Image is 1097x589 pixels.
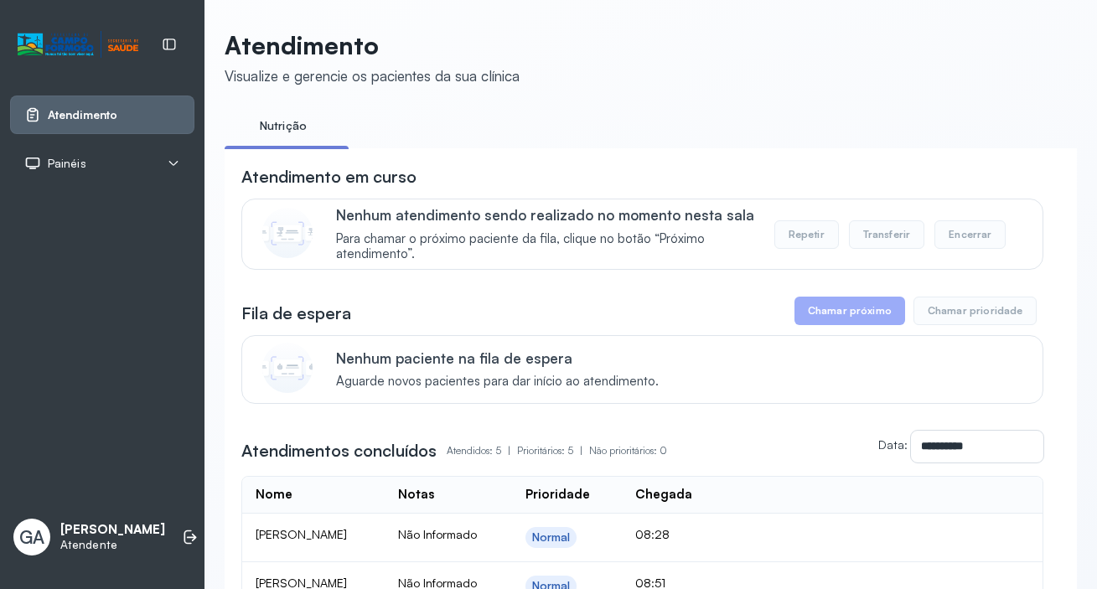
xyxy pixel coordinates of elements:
[580,444,582,457] span: |
[336,374,659,390] span: Aguarde novos pacientes para dar início ao atendimento.
[517,439,589,462] p: Prioritários: 5
[48,108,117,122] span: Atendimento
[48,157,86,171] span: Painéis
[794,297,905,325] button: Chamar próximo
[241,165,417,189] h3: Atendimento em curso
[774,220,839,249] button: Repetir
[18,31,138,59] img: Logotipo do estabelecimento
[256,527,347,541] span: [PERSON_NAME]
[336,231,774,263] span: Para chamar o próximo paciente da fila, clique no botão “Próximo atendimento”.
[60,522,165,538] p: [PERSON_NAME]
[225,30,520,60] p: Atendimento
[241,439,437,462] h3: Atendimentos concluídos
[508,444,510,457] span: |
[336,349,659,367] p: Nenhum paciente na fila de espera
[24,106,180,123] a: Atendimento
[913,297,1037,325] button: Chamar prioridade
[934,220,1006,249] button: Encerrar
[532,530,571,545] div: Normal
[525,487,590,503] div: Prioridade
[225,67,520,85] div: Visualize e gerencie os pacientes da sua clínica
[878,437,908,452] label: Data:
[262,208,313,258] img: Imagem de CalloutCard
[336,206,774,224] p: Nenhum atendimento sendo realizado no momento nesta sala
[589,439,667,462] p: Não prioritários: 0
[447,439,517,462] p: Atendidos: 5
[398,487,434,503] div: Notas
[225,112,342,140] a: Nutrição
[60,538,165,552] p: Atendente
[241,302,351,325] h3: Fila de espera
[398,527,477,541] span: Não Informado
[849,220,925,249] button: Transferir
[635,487,692,503] div: Chegada
[256,487,292,503] div: Nome
[635,527,670,541] span: 08:28
[262,343,313,393] img: Imagem de CalloutCard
